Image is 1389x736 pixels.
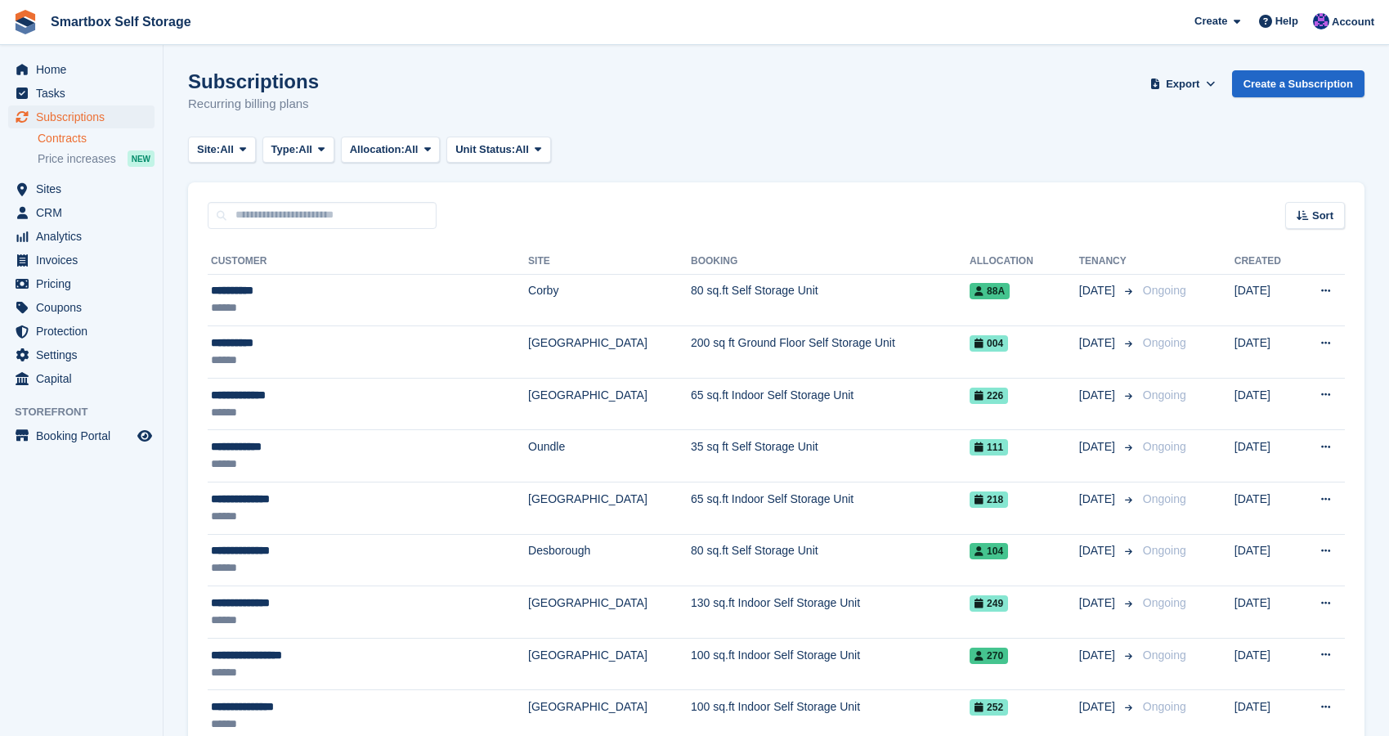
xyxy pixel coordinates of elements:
p: Recurring billing plans [188,95,319,114]
span: Subscriptions [36,105,134,128]
span: Sort [1312,208,1333,224]
a: menu [8,105,155,128]
a: menu [8,201,155,224]
span: [DATE] [1079,542,1118,559]
td: [DATE] [1234,534,1298,586]
span: Analytics [36,225,134,248]
button: Unit Status: All [446,137,550,164]
span: Booking Portal [36,424,134,447]
span: 252 [970,699,1008,716]
td: 130 sq.ft Indoor Self Storage Unit [691,586,970,639]
th: Created [1234,249,1298,275]
button: Site: All [188,137,256,164]
span: Price increases [38,151,116,167]
a: menu [8,249,155,272]
th: Customer [208,249,528,275]
td: [GEOGRAPHIC_DATA] [528,326,691,379]
span: All [405,141,419,158]
a: menu [8,343,155,366]
span: Sites [36,177,134,200]
th: Site [528,249,691,275]
span: Tasks [36,82,134,105]
td: [GEOGRAPHIC_DATA] [528,638,691,690]
td: [GEOGRAPHIC_DATA] [528,378,691,430]
a: Create a Subscription [1232,70,1364,97]
span: Storefront [15,404,163,420]
span: [DATE] [1079,387,1118,404]
span: Ongoing [1143,648,1186,662]
th: Tenancy [1079,249,1136,275]
button: Type: All [262,137,334,164]
th: Booking [691,249,970,275]
span: [DATE] [1079,438,1118,456]
span: Ongoing [1143,440,1186,453]
td: 65 sq.ft Indoor Self Storage Unit [691,482,970,535]
span: Unit Status: [455,141,515,158]
a: menu [8,424,155,447]
span: 88A [970,283,1010,299]
span: [DATE] [1079,334,1118,352]
td: [DATE] [1234,638,1298,690]
span: Allocation: [350,141,405,158]
span: Ongoing [1143,596,1186,609]
span: Ongoing [1143,284,1186,297]
span: 249 [970,595,1008,612]
a: menu [8,296,155,319]
a: menu [8,272,155,295]
span: Account [1332,14,1374,30]
td: [DATE] [1234,586,1298,639]
span: Protection [36,320,134,343]
span: Ongoing [1143,700,1186,713]
a: Price increases NEW [38,150,155,168]
span: Ongoing [1143,544,1186,557]
td: Corby [528,274,691,326]
span: Ongoing [1143,492,1186,505]
div: NEW [128,150,155,167]
span: Create [1194,13,1227,29]
td: [GEOGRAPHIC_DATA] [528,482,691,535]
span: All [220,141,234,158]
span: 104 [970,543,1008,559]
td: Desborough [528,534,691,586]
td: 80 sq.ft Self Storage Unit [691,274,970,326]
span: Ongoing [1143,388,1186,402]
span: Pricing [36,272,134,295]
td: [DATE] [1234,430,1298,482]
td: Oundle [528,430,691,482]
img: Mattias Ekendahl [1313,13,1329,29]
a: menu [8,82,155,105]
td: 100 sq.ft Indoor Self Storage Unit [691,638,970,690]
span: Home [36,58,134,81]
span: 270 [970,648,1008,664]
td: 80 sq.ft Self Storage Unit [691,534,970,586]
a: menu [8,320,155,343]
span: Type: [271,141,299,158]
img: stora-icon-8386f47178a22dfd0bd8f6a31ec36ba5ce8667c1dd55bd0f319d3a0aa187defe.svg [13,10,38,34]
td: [DATE] [1234,482,1298,535]
td: [DATE] [1234,274,1298,326]
a: Contracts [38,131,155,146]
a: menu [8,58,155,81]
a: Smartbox Self Storage [44,8,198,35]
button: Export [1147,70,1219,97]
a: menu [8,367,155,390]
span: [DATE] [1079,647,1118,664]
a: menu [8,177,155,200]
span: Invoices [36,249,134,272]
span: Ongoing [1143,336,1186,349]
a: menu [8,225,155,248]
td: [GEOGRAPHIC_DATA] [528,586,691,639]
button: Allocation: All [341,137,441,164]
td: [DATE] [1234,378,1298,430]
h1: Subscriptions [188,70,319,92]
span: Export [1166,76,1199,92]
span: All [298,141,312,158]
span: [DATE] [1079,698,1118,716]
td: [DATE] [1234,326,1298,379]
span: 226 [970,388,1008,404]
td: 35 sq ft Self Storage Unit [691,430,970,482]
th: Allocation [970,249,1079,275]
span: 218 [970,491,1008,508]
span: CRM [36,201,134,224]
span: Help [1275,13,1298,29]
